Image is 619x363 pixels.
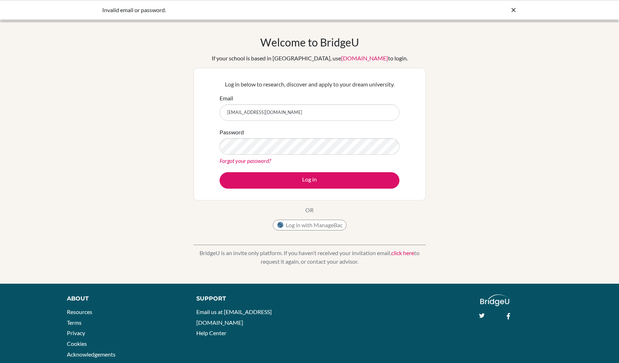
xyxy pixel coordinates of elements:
a: Resources [67,308,92,315]
a: click here [391,249,414,256]
button: Log in [220,172,399,189]
a: Acknowledgements [67,351,116,358]
a: Cookies [67,340,87,347]
a: [DOMAIN_NAME] [341,55,388,61]
p: Log in below to research, discover and apply to your dream university. [220,80,399,89]
a: Terms [67,319,82,326]
div: Invalid email or password. [102,6,410,14]
div: About [67,294,180,303]
a: Email us at [EMAIL_ADDRESS][DOMAIN_NAME] [196,308,272,326]
a: Privacy [67,329,85,336]
p: OR [305,206,314,214]
label: Email [220,94,233,103]
h1: Welcome to BridgeU [260,36,359,49]
div: If your school is based in [GEOGRAPHIC_DATA], use to login. [212,54,408,63]
a: Forgot your password? [220,157,271,164]
img: logo_white@2x-f4f0deed5e89b7ecb1c2cc34c3e3d731f90f0f143d5ea2071677605dd97b5244.png [480,294,509,306]
p: BridgeU is an invite only platform. If you haven’t received your invitation email, to request it ... [193,249,426,266]
a: Help Center [196,329,226,336]
button: Log in with ManageBac [273,220,347,230]
label: Password [220,128,244,136]
div: Support [196,294,302,303]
